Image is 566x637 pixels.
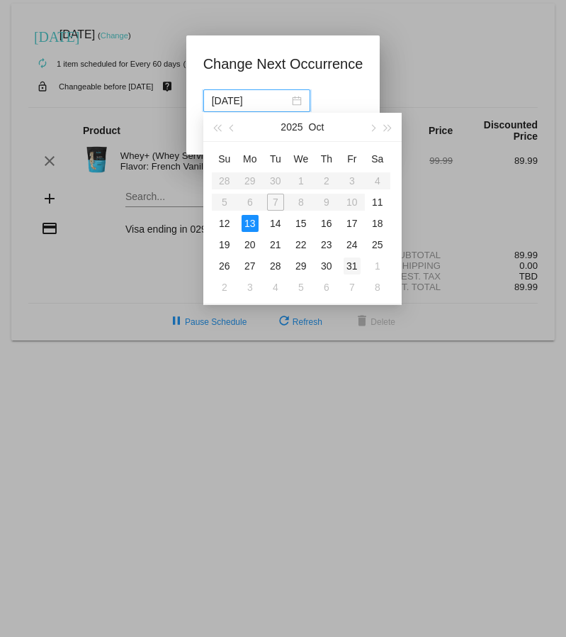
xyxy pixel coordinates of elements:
td: 10/28/2025 [263,255,288,277]
div: 19 [216,236,233,253]
div: 31 [344,257,361,275]
td: 10/12/2025 [212,213,237,234]
div: 20 [242,236,259,253]
td: 10/16/2025 [314,213,339,234]
th: Sun [212,148,237,170]
td: 10/22/2025 [288,234,314,255]
td: 11/8/2025 [365,277,390,298]
th: Tue [263,148,288,170]
td: 11/4/2025 [263,277,288,298]
button: Previous month (PageUp) [225,113,240,141]
td: 10/24/2025 [339,234,365,255]
input: Select date [212,93,289,109]
td: 10/29/2025 [288,255,314,277]
div: 8 [369,279,386,296]
button: Next month (PageDown) [364,113,380,141]
div: 5 [293,279,310,296]
td: 10/25/2025 [365,234,390,255]
div: 23 [318,236,335,253]
div: 16 [318,215,335,232]
td: 11/2/2025 [212,277,237,298]
td: 10/26/2025 [212,255,237,277]
td: 10/11/2025 [365,192,390,213]
div: 26 [216,257,233,275]
div: 14 [267,215,284,232]
th: Thu [314,148,339,170]
td: 10/17/2025 [339,213,365,234]
button: 2025 [281,113,302,141]
div: 2 [216,279,233,296]
div: 12 [216,215,233,232]
td: 10/14/2025 [263,213,288,234]
td: 10/27/2025 [237,255,263,277]
button: Oct [309,113,324,141]
td: 10/19/2025 [212,234,237,255]
div: 7 [344,279,361,296]
div: 29 [293,257,310,275]
th: Mon [237,148,263,170]
th: Fri [339,148,365,170]
td: 10/31/2025 [339,255,365,277]
div: 22 [293,236,310,253]
td: 11/1/2025 [365,255,390,277]
td: 10/18/2025 [365,213,390,234]
td: 10/30/2025 [314,255,339,277]
h1: Change Next Occurrence [203,52,363,75]
div: 3 [242,279,259,296]
div: 4 [267,279,284,296]
td: 11/5/2025 [288,277,314,298]
td: 10/13/2025 [237,213,263,234]
td: 10/20/2025 [237,234,263,255]
div: 15 [293,215,310,232]
td: 11/7/2025 [339,277,365,298]
div: 21 [267,236,284,253]
div: 30 [318,257,335,275]
td: 10/21/2025 [263,234,288,255]
td: 10/23/2025 [314,234,339,255]
div: 6 [318,279,335,296]
div: 24 [344,236,361,253]
div: 27 [242,257,259,275]
div: 1 [369,257,386,275]
th: Sat [365,148,390,170]
div: 25 [369,236,386,253]
td: 11/3/2025 [237,277,263,298]
div: 11 [369,194,386,211]
button: Next year (Control + right) [380,113,395,141]
div: 28 [267,257,284,275]
div: 13 [242,215,259,232]
th: Wed [288,148,314,170]
div: 18 [369,215,386,232]
td: 10/15/2025 [288,213,314,234]
button: Last year (Control + left) [209,113,225,141]
div: 17 [344,215,361,232]
td: 11/6/2025 [314,277,339,298]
